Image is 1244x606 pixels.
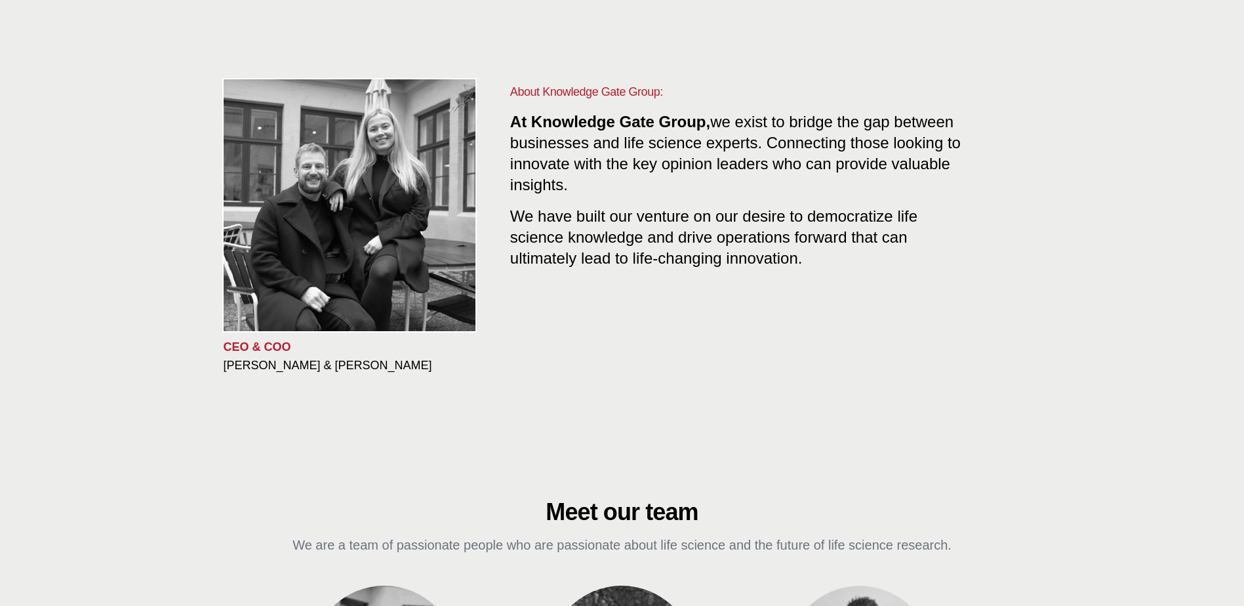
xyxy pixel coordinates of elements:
span: We have built our venture on our desire to democratize life science knowledge and drive operation... [510,202,917,267]
p: CEO & COO [224,339,489,355]
h1: About Knowledge Gate Group: [510,83,969,101]
iframe: Chat Widget [1178,543,1244,606]
p: We are a team of passionate people who are passionate about life science and the future of life s... [287,536,958,554]
div: Chat-widget [1178,543,1244,606]
h3: [PERSON_NAME] & [PERSON_NAME] [224,357,489,373]
span: we exist to bridge the gap between businesses and life science experts. Connecting those looking ... [510,113,961,193]
h2: Meet our team [287,499,958,525]
img: KOL management, KEE, Therapy area experts [224,79,475,331]
span: At Knowledge Gate Group, [510,113,710,131]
